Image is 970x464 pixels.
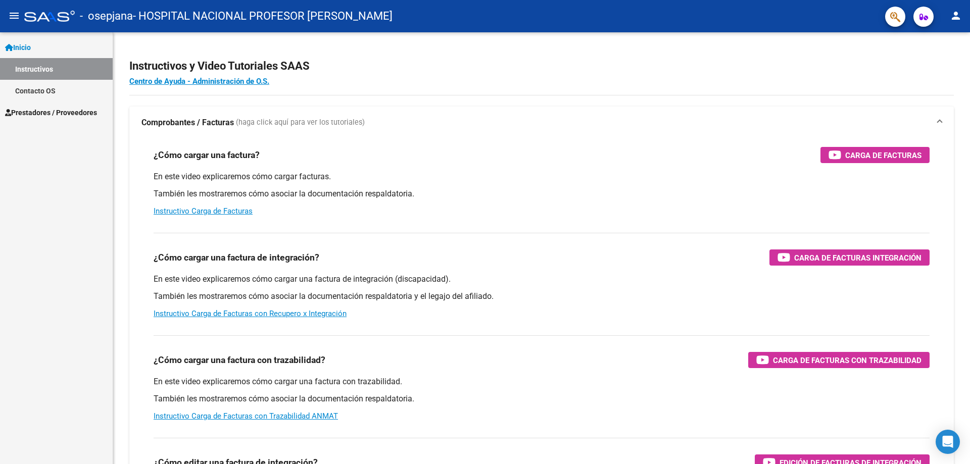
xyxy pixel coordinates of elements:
[236,117,365,128] span: (haga click aquí para ver los tutoriales)
[154,353,325,367] h3: ¿Cómo cargar una factura con trazabilidad?
[154,207,253,216] a: Instructivo Carga de Facturas
[154,291,930,302] p: También les mostraremos cómo asociar la documentación respaldatoria y el legajo del afiliado.
[133,5,393,27] span: - HOSPITAL NACIONAL PROFESOR [PERSON_NAME]
[8,10,20,22] mat-icon: menu
[154,188,930,199] p: También les mostraremos cómo asociar la documentación respaldatoria.
[950,10,962,22] mat-icon: person
[5,107,97,118] span: Prestadores / Proveedores
[154,250,319,265] h3: ¿Cómo cargar una factura de integración?
[748,352,930,368] button: Carga de Facturas con Trazabilidad
[154,171,930,182] p: En este video explicaremos cómo cargar facturas.
[154,376,930,387] p: En este video explicaremos cómo cargar una factura con trazabilidad.
[80,5,133,27] span: - osepjana
[154,411,338,421] a: Instructivo Carga de Facturas con Trazabilidad ANMAT
[154,309,347,318] a: Instructivo Carga de Facturas con Recupero x Integración
[5,42,31,53] span: Inicio
[769,249,930,266] button: Carga de Facturas Integración
[154,393,930,404] p: También les mostraremos cómo asociar la documentación respaldatoria.
[820,147,930,163] button: Carga de Facturas
[129,77,269,86] a: Centro de Ayuda - Administración de O.S.
[845,149,922,162] span: Carga de Facturas
[154,274,930,285] p: En este video explicaremos cómo cargar una factura de integración (discapacidad).
[129,107,954,139] mat-expansion-panel-header: Comprobantes / Facturas (haga click aquí para ver los tutoriales)
[129,57,954,76] h2: Instructivos y Video Tutoriales SAAS
[154,148,260,162] h3: ¿Cómo cargar una factura?
[936,430,960,454] div: Open Intercom Messenger
[794,251,922,264] span: Carga de Facturas Integración
[773,354,922,367] span: Carga de Facturas con Trazabilidad
[141,117,234,128] strong: Comprobantes / Facturas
